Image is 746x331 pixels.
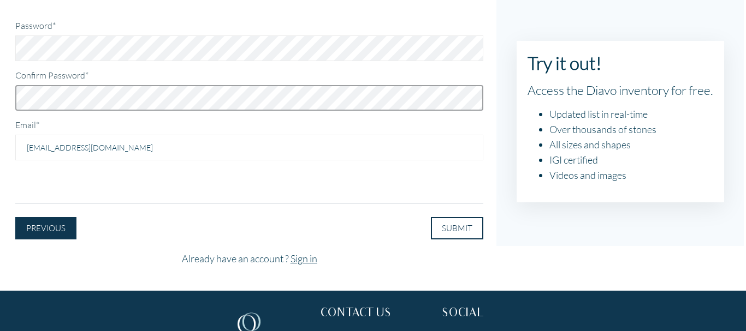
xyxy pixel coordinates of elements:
h3: CONTACT US [321,308,425,321]
label: Email* [15,119,39,130]
label: Password* [15,20,56,31]
button: PREVIOUS [15,217,76,239]
a: Sign in [291,252,317,264]
h1: Try it out! [528,52,713,74]
input: Enter Email [15,135,483,160]
iframe: Drift Widget Chat Window [521,163,739,283]
label: Confirm Password* [15,70,88,80]
li: Over thousands of stones [549,122,713,137]
h3: SOCIAL [442,308,546,321]
h2: Access the Diavo inventory for free. [528,82,713,98]
li: Updated list in real-time [549,106,713,122]
li: IGI certified [549,152,713,167]
button: SUBMIT [431,217,483,239]
h4: Already have an account ? [15,252,483,264]
iframe: Drift Widget Chat Controller [691,276,733,318]
li: All sizes and shapes [549,137,713,152]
